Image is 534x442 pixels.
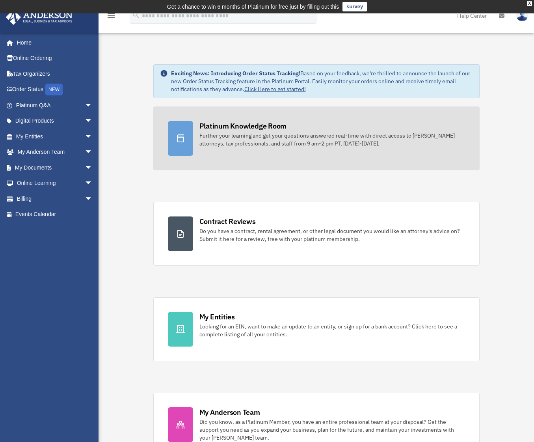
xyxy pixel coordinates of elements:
[171,70,300,77] strong: Exciting News: Introducing Order Status Tracking!
[516,10,528,21] img: User Pic
[153,106,480,170] a: Platinum Knowledge Room Further your learning and get your questions answered real-time with dire...
[85,113,100,129] span: arrow_drop_down
[199,121,287,131] div: Platinum Knowledge Room
[6,207,104,222] a: Events Calendar
[85,144,100,160] span: arrow_drop_down
[171,69,473,93] div: Based on your feedback, we're thrilled to announce the launch of our new Order Status Tracking fe...
[6,97,104,113] a: Platinum Q&Aarrow_drop_down
[527,1,532,6] div: close
[199,227,465,243] div: Do you have a contract, rental agreement, or other legal document you would like an attorney's ad...
[85,191,100,207] span: arrow_drop_down
[6,175,104,191] a: Online Learningarrow_drop_down
[106,11,116,21] i: menu
[199,323,465,338] div: Looking for an EIN, want to make an update to an entity, or sign up for a bank account? Click her...
[342,2,367,11] a: survey
[199,407,260,417] div: My Anderson Team
[6,113,104,129] a: Digital Productsarrow_drop_down
[6,129,104,144] a: My Entitiesarrow_drop_down
[85,175,100,192] span: arrow_drop_down
[6,50,104,66] a: Online Ordering
[199,132,465,147] div: Further your learning and get your questions answered real-time with direct access to [PERSON_NAM...
[6,160,104,175] a: My Documentsarrow_drop_down
[199,216,256,226] div: Contract Reviews
[106,14,116,21] a: menu
[6,35,100,50] a: Home
[6,82,104,98] a: Order StatusNEW
[199,418,465,442] div: Did you know, as a Platinum Member, you have an entire professional team at your disposal? Get th...
[6,66,104,82] a: Tax Organizers
[153,202,480,266] a: Contract Reviews Do you have a contract, rental agreement, or other legal document you would like...
[85,97,100,114] span: arrow_drop_down
[85,129,100,145] span: arrow_drop_down
[85,160,100,176] span: arrow_drop_down
[6,144,104,160] a: My Anderson Teamarrow_drop_down
[6,191,104,207] a: Billingarrow_drop_down
[153,297,480,361] a: My Entities Looking for an EIN, want to make an update to an entity, or sign up for a bank accoun...
[244,86,306,93] a: Click Here to get started!
[167,2,339,11] div: Get a chance to win 6 months of Platinum for free just by filling out this
[132,11,140,19] i: search
[45,84,63,95] div: NEW
[4,9,75,25] img: Anderson Advisors Platinum Portal
[199,312,235,322] div: My Entities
